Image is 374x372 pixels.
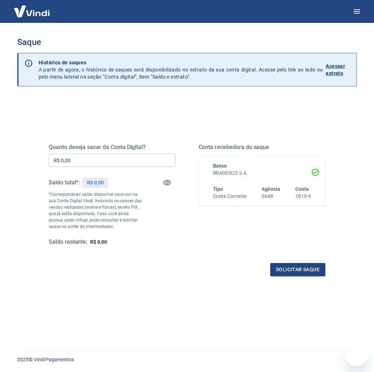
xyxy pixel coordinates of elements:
[17,356,357,363] p: 2025 ©
[326,63,351,77] p: Acessar extrato
[326,59,351,80] a: Acessar extrato
[262,186,280,192] span: Agência
[39,59,323,80] p: A partir de agora, o histórico de saques será disponibilizado no extrato da sua conta digital. Ac...
[34,357,74,362] a: Vindi Pagamentos
[17,37,357,47] h3: Saque
[87,179,104,187] p: R$ 0,00
[262,193,280,200] h6: 0648
[49,238,87,246] h5: Saldo restante:
[213,186,223,192] span: Tipo
[270,263,325,276] button: Solicitar saque
[90,239,107,245] span: R$ 0,00
[49,191,144,230] p: *Corresponde ao saldo disponível para uso na sua Conta Digital Vindi. Incluindo os valores das ve...
[295,186,309,192] span: Conta
[9,0,55,22] img: Vindi
[49,144,176,151] h5: Quanto deseja sacar da Conta Digital?
[39,59,323,66] p: Histórico de saques
[213,169,311,177] h6: BRADESCO S.A.
[295,193,311,200] h6: 1813-9
[49,179,80,186] h5: Saldo total*:
[199,144,326,151] h5: Conta recebedora do saque
[213,163,227,169] span: Banco
[213,193,247,200] h6: Conta Corrente
[345,343,368,366] iframe: Botão para abrir a janela de mensagens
